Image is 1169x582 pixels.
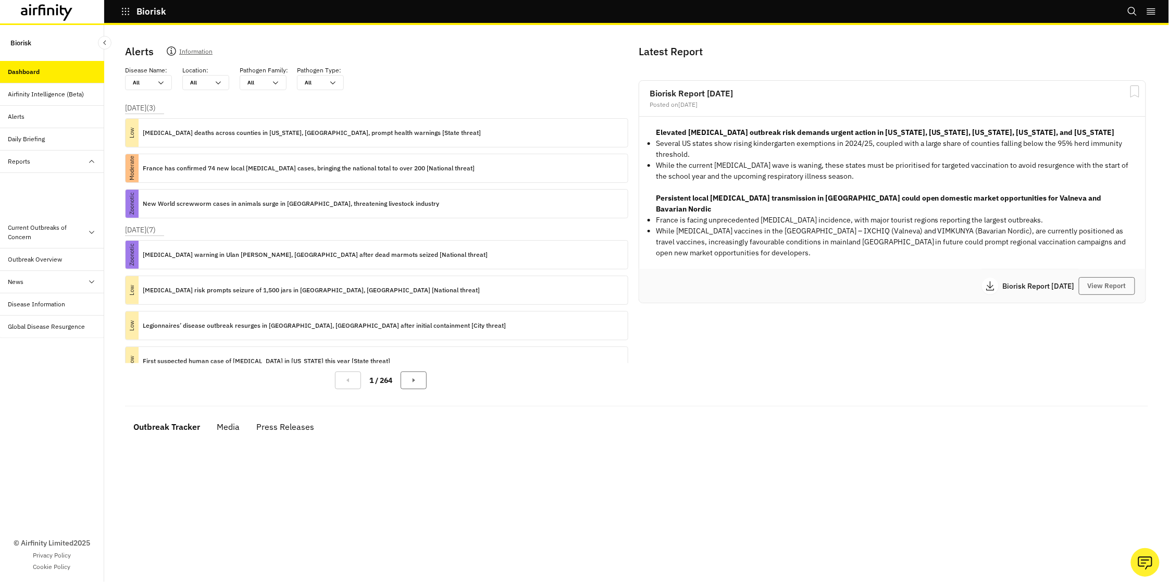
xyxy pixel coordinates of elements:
[256,419,314,435] div: Press Releases
[1131,548,1160,577] button: Ask our analysts
[118,249,146,262] p: Zoonotic
[179,46,213,60] p: Information
[656,226,1129,258] p: While [MEDICAL_DATA] vaccines in the [GEOGRAPHIC_DATA] – IXCHIQ (Valneva) and VIMKUNYA (Bavarian ...
[118,162,146,175] p: Moderate
[125,66,167,75] p: Disease Name :
[1128,85,1141,98] svg: Bookmark Report
[369,375,392,386] p: 1 / 264
[98,36,111,49] button: Close Sidebar
[133,419,200,435] div: Outbreak Tracker
[8,277,24,287] div: News
[182,66,208,75] p: Location :
[118,319,146,332] p: Low
[125,225,156,236] p: [DATE] ( 7 )
[118,284,146,297] p: Low
[335,372,361,389] button: Previous Page
[1003,282,1079,290] p: Biorisk Report [DATE]
[297,66,341,75] p: Pathogen Type :
[8,255,63,264] div: Outbreak Overview
[143,320,506,331] p: Legionnaires’ disease outbreak resurges in [GEOGRAPHIC_DATA], [GEOGRAPHIC_DATA] after initial con...
[650,102,1135,108] div: Posted on [DATE]
[125,103,156,114] p: [DATE] ( 3 )
[8,223,88,242] div: Current Outbreaks of Concern
[401,372,427,389] button: Next Page
[656,138,1129,160] p: Several US states show rising kindergarten exemptions in 2024/25, coupled with a large share of c...
[8,90,84,99] div: Airfinity Intelligence (Beta)
[125,44,154,59] p: Alerts
[118,127,146,140] p: Low
[656,160,1129,182] p: While the current [MEDICAL_DATA] wave is waning, these states must be prioritised for targeted va...
[1079,277,1135,295] button: View Report
[8,300,66,309] div: Disease Information
[33,551,71,560] a: Privacy Policy
[121,3,166,20] button: Biorisk
[8,134,45,144] div: Daily Briefing
[8,112,25,121] div: Alerts
[8,322,85,331] div: Global Disease Resurgence
[240,66,288,75] p: Pathogen Family :
[143,198,439,209] p: New World screwworm cases in animals surge in [GEOGRAPHIC_DATA], threatening livestock industry
[650,89,1135,97] h2: Biorisk Report [DATE]
[143,249,488,261] p: [MEDICAL_DATA] warning in Ulan [PERSON_NAME], [GEOGRAPHIC_DATA] after dead marmots seized [Nation...
[8,157,31,166] div: Reports
[656,128,1115,137] strong: Elevated [MEDICAL_DATA] outbreak risk demands urgent action in [US_STATE], [US_STATE], [US_STATE]...
[33,562,71,572] a: Cookie Policy
[136,7,166,16] p: Biorisk
[143,127,481,139] p: [MEDICAL_DATA] deaths across counties in [US_STATE], [GEOGRAPHIC_DATA], prompt health warnings [S...
[118,197,146,210] p: Zoonotic
[656,193,1102,214] strong: Persistent local [MEDICAL_DATA] transmission in [GEOGRAPHIC_DATA] could open domestic market oppo...
[639,44,1144,59] p: Latest Report
[14,538,90,549] p: © Airfinity Limited 2025
[143,163,475,174] p: France has confirmed 74 new local [MEDICAL_DATA] cases, bringing the national total to over 200 [...
[656,215,1129,226] p: France is facing unprecedented [MEDICAL_DATA] incidence, with major tourist regions reporting the...
[217,419,240,435] div: Media
[143,284,480,296] p: [MEDICAL_DATA] risk prompts seizure of 1,500 jars in [GEOGRAPHIC_DATA], [GEOGRAPHIC_DATA] [Nation...
[10,33,31,53] p: Biorisk
[1127,3,1138,20] button: Search
[118,355,146,368] p: Low
[143,355,390,367] p: First suspected human case of [MEDICAL_DATA] in [US_STATE] this year [State threat]
[8,67,40,77] div: Dashboard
